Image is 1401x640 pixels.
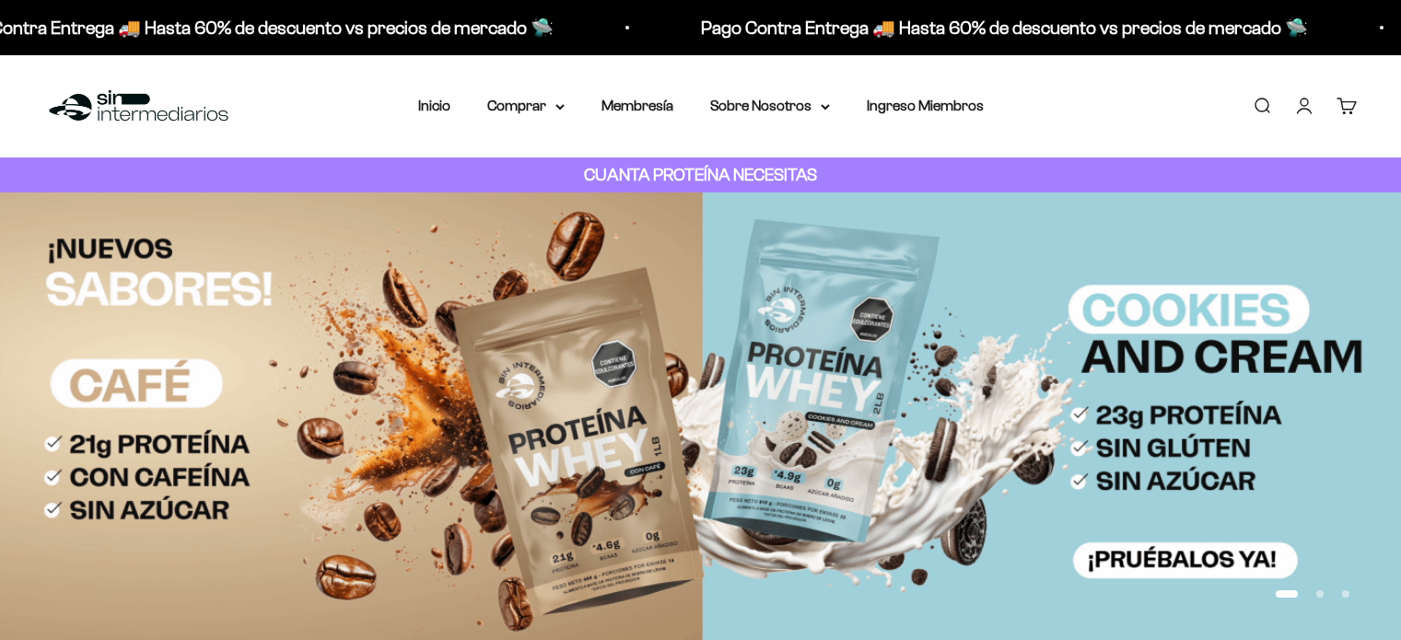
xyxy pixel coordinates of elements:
[487,94,565,118] summary: Comprar
[669,13,1276,42] p: Pago Contra Entrega 🚚 Hasta 60% de descuento vs precios de mercado 🛸
[418,98,450,113] a: Inicio
[710,94,830,118] summary: Sobre Nosotros
[584,165,817,184] strong: CUANTA PROTEÍNA NECESITAS
[867,98,984,113] a: Ingreso Miembros
[601,98,673,113] a: Membresía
